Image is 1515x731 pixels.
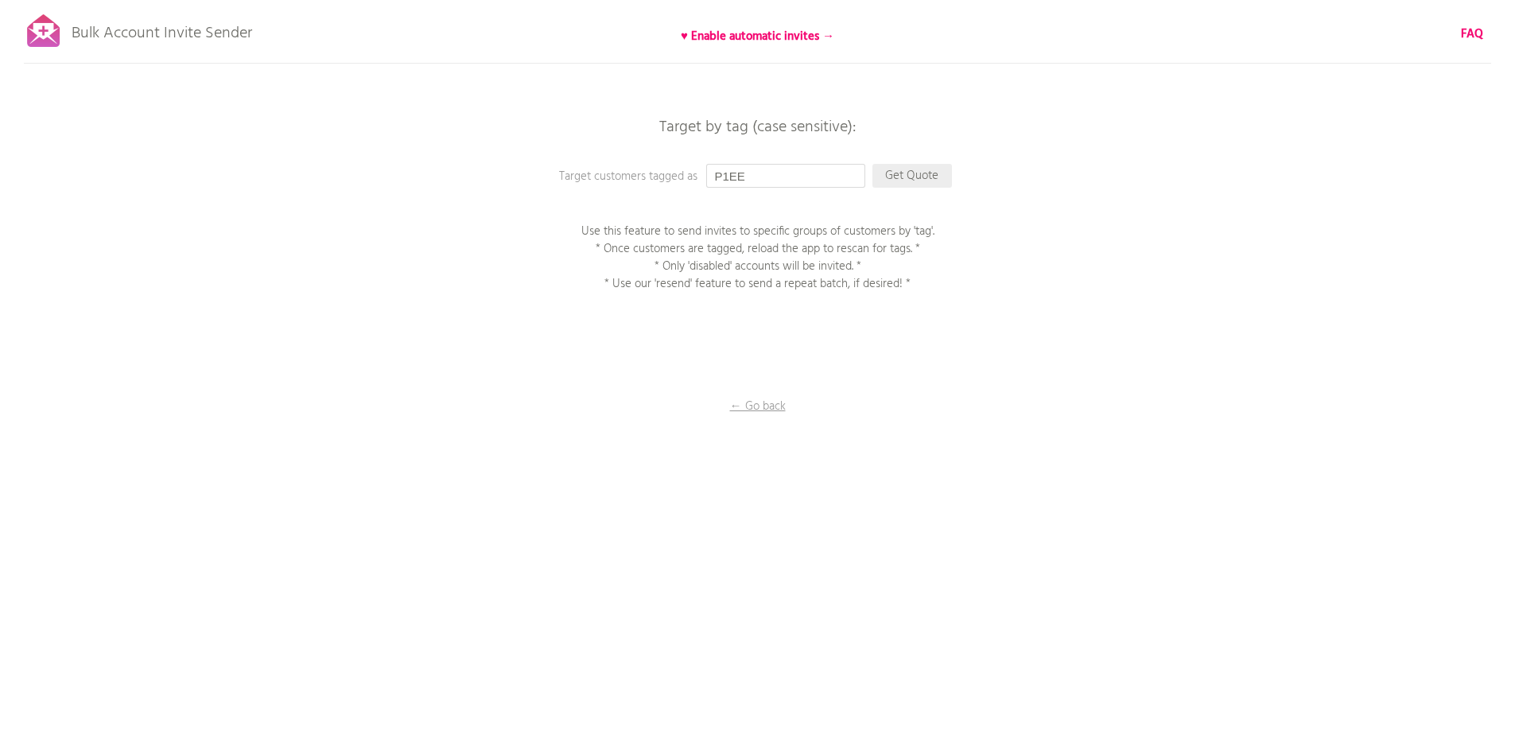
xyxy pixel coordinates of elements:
p: Target by tag (case sensitive): [519,119,996,135]
input: Enter a tag... [706,164,865,188]
a: FAQ [1461,25,1483,43]
p: Get Quote [872,164,952,188]
p: ← Go back [678,398,837,415]
b: FAQ [1461,25,1483,44]
p: Use this feature to send invites to specific groups of customers by 'tag'. * Once customers are t... [559,223,957,293]
p: Target customers tagged as [559,168,877,185]
p: Bulk Account Invite Sender [72,10,252,49]
b: ♥ Enable automatic invites → [681,27,834,46]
